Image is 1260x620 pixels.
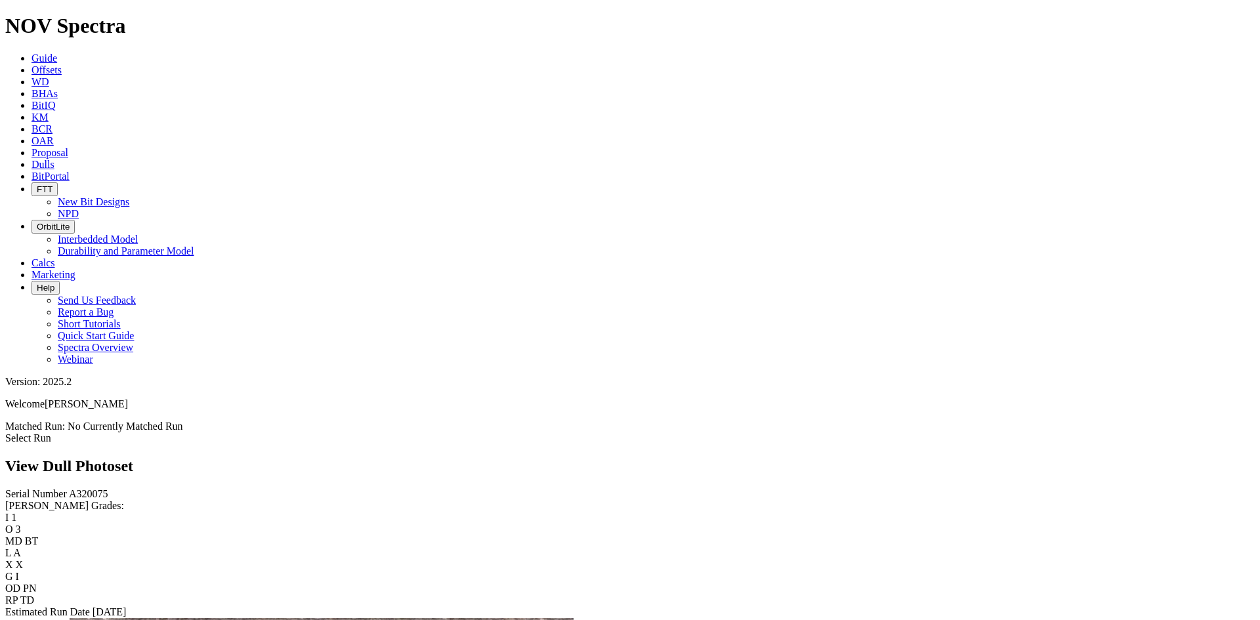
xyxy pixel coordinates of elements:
span: A320075 [69,488,108,499]
a: Spectra Overview [58,342,133,353]
a: Send Us Feedback [58,295,136,306]
label: Serial Number [5,488,67,499]
span: 1 [11,512,16,523]
a: BHAs [31,88,58,99]
label: OD [5,583,20,594]
a: Durability and Parameter Model [58,245,194,257]
h1: NOV Spectra [5,14,1255,38]
a: Report a Bug [58,306,114,318]
a: New Bit Designs [58,196,129,207]
a: Guide [31,52,57,64]
span: [PERSON_NAME] [45,398,128,409]
a: Calcs [31,257,55,268]
span: 3 [16,524,21,535]
a: Short Tutorials [58,318,121,329]
h2: View Dull Photoset [5,457,1255,475]
button: FTT [31,182,58,196]
label: L [5,547,11,558]
a: Webinar [58,354,93,365]
span: I [16,571,19,582]
button: OrbitLite [31,220,75,234]
a: KM [31,112,49,123]
a: Interbedded Model [58,234,138,245]
a: Quick Start Guide [58,330,134,341]
span: X [16,559,24,570]
div: [PERSON_NAME] Grades: [5,500,1255,512]
span: OrbitLite [37,222,70,232]
button: Help [31,281,60,295]
a: Select Run [5,432,51,444]
a: Marketing [31,269,75,280]
a: Dulls [31,159,54,170]
span: FTT [37,184,52,194]
a: Offsets [31,64,62,75]
label: G [5,571,13,582]
a: BCR [31,123,52,134]
span: A [13,547,21,558]
label: O [5,524,13,535]
div: Version: 2025.2 [5,376,1255,388]
a: OAR [31,135,54,146]
span: BT [25,535,38,547]
label: MD [5,535,22,547]
span: TD [20,594,34,606]
label: X [5,559,13,570]
a: WD [31,76,49,87]
label: RP [5,594,18,606]
a: BitPortal [31,171,70,182]
p: Welcome [5,398,1255,410]
span: Matched Run: [5,421,65,432]
span: No Currently Matched Run [68,421,183,432]
label: I [5,512,9,523]
a: NPD [58,208,79,219]
span: PN [23,583,36,594]
label: Estimated Run Date [5,606,90,617]
span: Help [37,283,54,293]
a: BitIQ [31,100,55,111]
a: Proposal [31,147,68,158]
span: [DATE] [93,606,127,617]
